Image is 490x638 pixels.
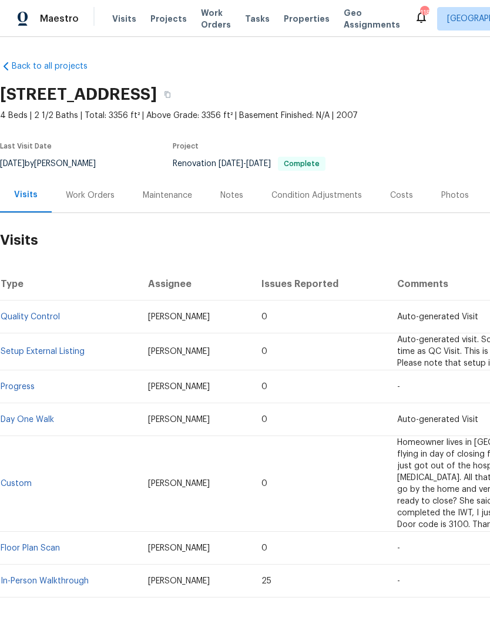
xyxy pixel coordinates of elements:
div: Costs [390,190,413,201]
a: Quality Control [1,313,60,321]
span: Properties [284,13,330,25]
span: [PERSON_NAME] [148,416,210,424]
span: [PERSON_NAME] [148,480,210,488]
div: Work Orders [66,190,115,201]
a: Day One Walk [1,416,54,424]
span: [PERSON_NAME] [148,347,210,356]
a: Setup External Listing [1,347,85,356]
span: Complete [279,160,324,167]
span: 0 [261,347,267,356]
span: - [219,160,271,168]
div: Maintenance [143,190,192,201]
span: Renovation [173,160,325,168]
div: Visits [14,189,38,201]
span: Visits [112,13,136,25]
div: Notes [220,190,243,201]
div: Photos [441,190,469,201]
span: - [397,577,400,585]
span: Projects [150,13,187,25]
span: Maestro [40,13,79,25]
th: Assignee [139,268,253,301]
span: Auto-generated Visit [397,313,478,321]
span: 0 [261,313,267,321]
span: 0 [261,416,267,424]
span: 25 [261,577,271,585]
span: [DATE] [219,160,243,168]
span: Auto-generated Visit [397,416,478,424]
span: 0 [261,544,267,552]
a: Floor Plan Scan [1,544,60,552]
span: Work Orders [201,7,231,31]
div: 118 [420,7,428,19]
a: Progress [1,383,35,391]
span: [PERSON_NAME] [148,544,210,552]
span: [PERSON_NAME] [148,313,210,321]
a: Custom [1,480,32,488]
span: [PERSON_NAME] [148,577,210,585]
div: Condition Adjustments [271,190,362,201]
th: Issues Reported [252,268,387,301]
span: - [397,383,400,391]
span: [PERSON_NAME] [148,383,210,391]
span: Tasks [245,15,270,23]
span: 0 [261,383,267,391]
a: In-Person Walkthrough [1,577,89,585]
span: Geo Assignments [344,7,400,31]
span: Project [173,143,199,150]
span: - [397,544,400,552]
button: Copy Address [157,84,178,105]
span: [DATE] [246,160,271,168]
span: 0 [261,480,267,488]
